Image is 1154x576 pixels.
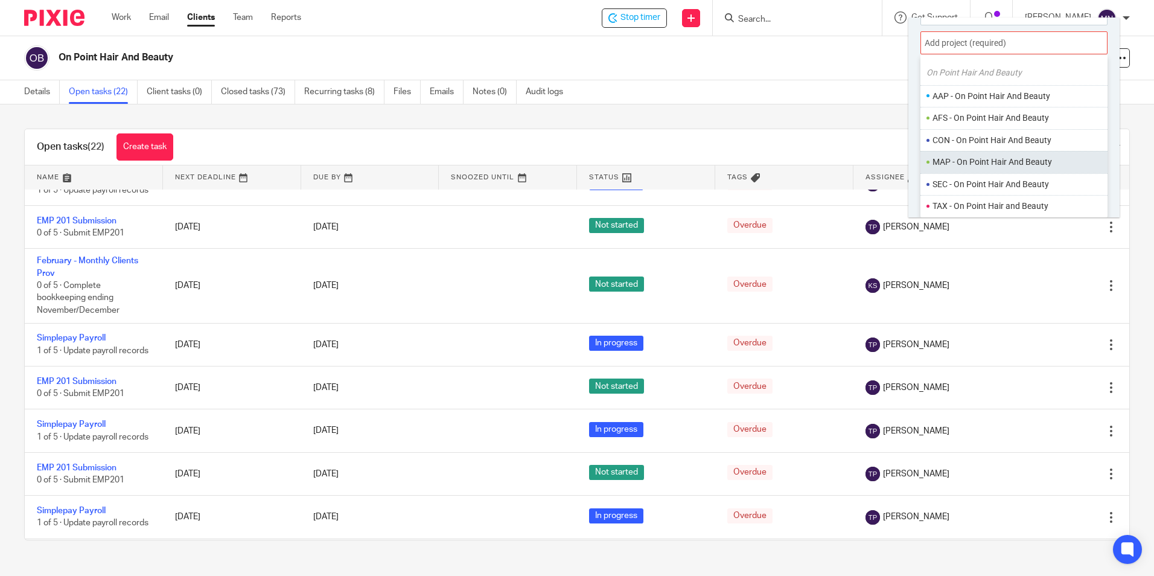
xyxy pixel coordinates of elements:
[37,464,116,472] a: EMP 201 Submission
[932,156,1105,168] li: MAP - On Point Hair And Beauty
[233,11,253,24] a: Team
[473,80,517,104] a: Notes (0)
[589,218,644,233] span: Not started
[865,424,880,438] img: svg%3E
[727,336,773,351] span: Overdue
[313,281,339,290] span: [DATE]
[920,85,1108,107] ul: AAP - On Point Hair And Beauty
[149,11,169,24] a: Email
[932,200,1105,213] li: TAX - On Point Hair and Beauty
[37,217,116,225] a: EMP 201 Submission
[737,14,846,25] input: Search
[727,277,773,292] span: Overdue
[37,433,148,441] span: 1 of 5 · Update payroll records
[313,470,339,478] span: [DATE]
[163,409,301,452] td: [DATE]
[727,422,773,437] span: Overdue
[602,8,667,28] div: On Point Hair And Beauty
[37,389,124,398] span: 0 of 5 · Submit EMP201
[221,80,295,104] a: Closed tasks (73)
[313,427,339,435] span: [DATE]
[24,45,49,71] img: svg%3E
[24,10,84,26] img: Pixie
[865,278,880,293] img: svg%3E
[920,151,1108,173] ul: MAP - On Point Hair And Beauty
[1097,8,1117,28] img: svg%3E
[727,508,773,523] span: Overdue
[112,11,131,24] a: Work
[932,90,1105,103] li: AAP - On Point Hair And Beauty
[37,377,116,386] a: EMP 201 Submission
[163,249,301,323] td: [DATE]
[883,468,949,480] span: [PERSON_NAME]
[932,178,1105,191] li: SEC - On Point Hair And Beauty
[37,420,106,429] a: Simplepay Payroll
[163,452,301,495] td: [DATE]
[37,507,106,515] a: Simplepay Payroll
[727,379,773,394] span: Overdue
[883,425,949,437] span: [PERSON_NAME]
[313,341,339,349] span: [DATE]
[865,467,880,481] img: svg%3E
[37,257,138,277] a: February - Monthly Clients Prov
[920,129,1108,152] ul: CON - On Point Hair And Beauty
[37,334,106,342] a: Simplepay Payroll
[313,513,339,521] span: [DATE]
[589,465,644,480] span: Not started
[313,223,339,231] span: [DATE]
[116,133,173,161] a: Create task
[24,80,60,104] a: Details
[451,174,514,181] span: Snoozed Until
[526,80,572,104] a: Audit logs
[163,323,301,366] td: [DATE]
[163,496,301,539] td: [DATE]
[883,382,949,394] span: [PERSON_NAME]
[911,13,958,22] span: Get Support
[313,383,339,392] span: [DATE]
[620,11,660,24] span: Stop timer
[37,476,124,484] span: 0 of 5 · Submit EMP201
[271,11,301,24] a: Reports
[88,142,104,152] span: (22)
[147,80,212,104] a: Client tasks (0)
[865,220,880,234] img: svg%3E
[163,205,301,248] td: [DATE]
[187,11,215,24] a: Clients
[727,218,773,233] span: Overdue
[430,80,464,104] a: Emails
[589,336,643,351] span: In progress
[589,422,643,437] span: In progress
[37,229,124,237] span: 0 of 5 · Submit EMP201
[920,107,1108,129] ul: AFS - On Point Hair And Beauty
[920,195,1108,217] ul: TAX - On Point Hair and Beauty
[37,186,148,194] span: 1 of 5 · Update payroll records
[865,380,880,395] img: svg%3E
[69,80,138,104] a: Open tasks (22)
[1025,11,1091,24] p: [PERSON_NAME]
[883,339,949,351] span: [PERSON_NAME]
[727,465,773,480] span: Overdue
[920,173,1108,196] ul: SEC - On Point Hair And Beauty
[163,366,301,409] td: [DATE]
[394,80,421,104] a: Files
[727,174,748,181] span: Tags
[865,510,880,525] img: svg%3E
[883,221,949,233] span: [PERSON_NAME]
[59,51,784,64] h2: On Point Hair And Beauty
[589,379,644,394] span: Not started
[589,508,643,523] span: In progress
[37,519,148,528] span: 1 of 5 · Update payroll records
[37,281,120,315] span: 0 of 5 · Complete bookkeeping ending November/December
[589,277,644,292] span: Not started
[865,338,880,352] img: svg%3E
[883,511,949,523] span: [PERSON_NAME]
[37,141,104,153] h1: Open tasks
[932,134,1105,147] li: CON - On Point Hair And Beauty
[589,174,619,181] span: Status
[932,112,1105,124] li: AFS - On Point Hair And Beauty
[37,347,148,355] span: 1 of 5 · Update payroll records
[883,280,949,292] span: [PERSON_NAME]
[926,68,1022,77] i: On Point Hair And Beauty
[304,80,384,104] a: Recurring tasks (8)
